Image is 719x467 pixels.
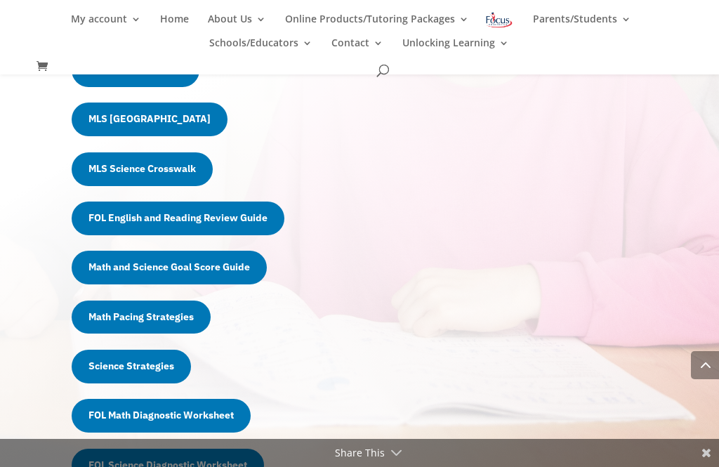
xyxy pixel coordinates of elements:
a: About Us [208,14,266,38]
a: Unlocking Learning [402,38,509,62]
a: FOL Math Diagnostic Worksheet [72,399,251,433]
a: Parents/Students [533,14,631,38]
a: Science Strategies [72,350,191,383]
a: Math Pacing Strategies [72,301,211,334]
a: MLS [GEOGRAPHIC_DATA] [72,103,227,136]
a: My account [71,14,141,38]
a: Schools/Educators [209,38,312,62]
a: MLS Science Crosswalk [72,152,213,186]
a: Contact [331,38,383,62]
a: Online Products/Tutoring Packages [285,14,469,38]
img: Focus on Learning [484,10,514,30]
a: Math and Science Goal Score Guide [72,251,267,284]
a: Home [160,14,189,38]
a: FOL English and Reading Review Guide [72,202,284,235]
